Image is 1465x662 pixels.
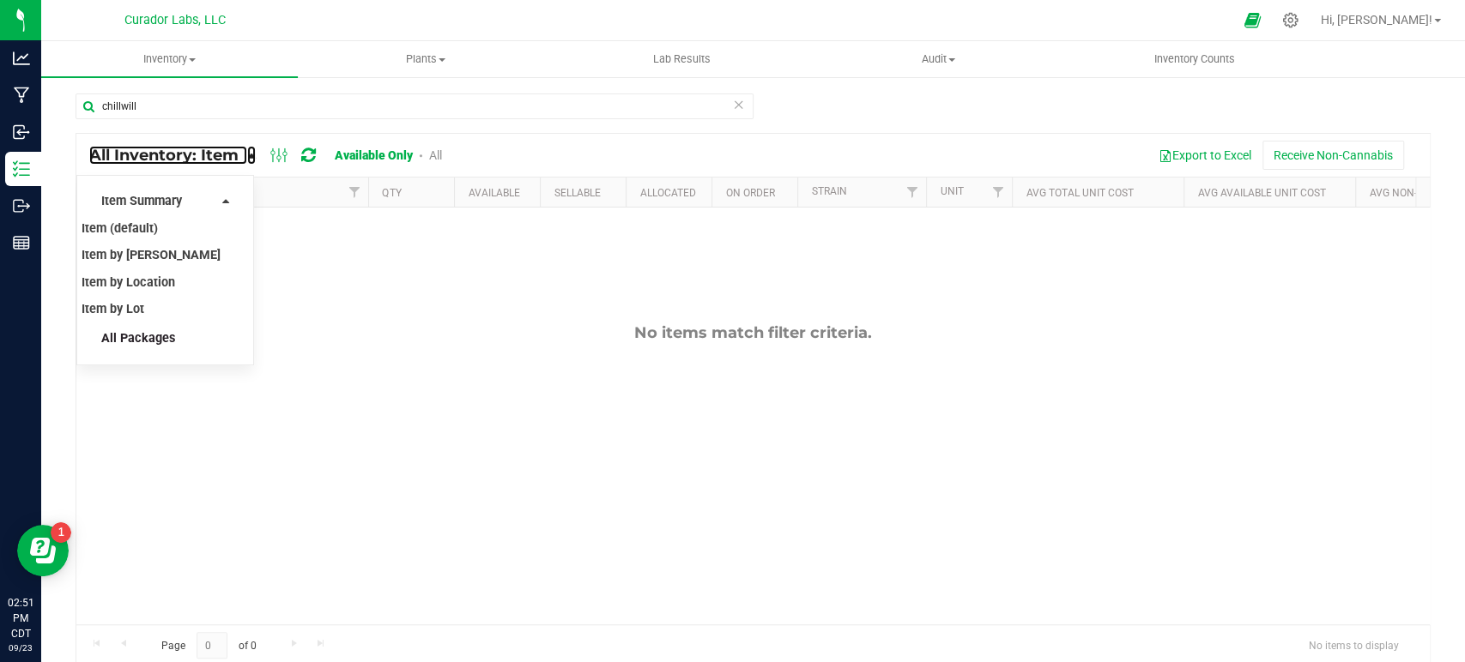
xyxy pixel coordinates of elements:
[89,146,239,165] span: All Inventory: Item
[101,331,175,346] span: All Packages
[811,185,846,197] a: Strain
[13,160,30,178] inline-svg: Inventory
[8,641,33,654] p: 09/23
[639,187,695,199] a: Allocated
[298,41,554,77] a: Plants
[13,50,30,67] inline-svg: Analytics
[1295,632,1413,658] span: No items to display
[340,178,368,207] a: Filter
[13,123,30,141] inline-svg: Inbound
[124,13,226,27] span: Curador Labs, LLC
[1262,141,1404,170] button: Receive Non-Cannabis
[82,275,175,290] span: Item by Location
[554,41,810,77] a: Lab Results
[1066,41,1323,77] a: Inventory Counts
[89,146,247,165] a: All Inventory: Item
[810,41,1067,77] a: Audit
[82,302,144,316] span: Item by Lot
[940,185,963,197] a: Unit
[1232,3,1271,37] span: Open Ecommerce Menu
[51,522,71,543] iframe: Resource center unread badge
[13,234,30,251] inline-svg: Reports
[1280,12,1301,28] div: Manage settings
[811,51,1066,67] span: Audit
[984,178,1012,207] a: Filter
[725,187,774,199] a: On Order
[1131,51,1258,67] span: Inventory Counts
[1147,141,1262,170] button: Export to Excel
[554,187,600,199] a: Sellable
[299,51,554,67] span: Plants
[147,632,270,659] span: Page of 0
[733,93,745,116] span: Clear
[335,148,413,162] a: Available Only
[1321,13,1432,27] span: Hi, [PERSON_NAME]!
[17,525,69,576] iframe: Resource center
[82,248,221,262] span: Item by [PERSON_NAME]
[82,221,158,236] span: Item (default)
[101,194,182,208] span: Item Summary
[468,187,519,199] a: Available
[41,51,298,67] span: Inventory
[76,323,1430,342] div: No items match filter criteria.
[630,51,734,67] span: Lab Results
[76,93,754,119] input: Search Item Name, Retail Display Name, SKU, Part Number...
[13,197,30,214] inline-svg: Outbound
[41,41,298,77] a: Inventory
[429,148,442,162] a: All
[382,187,401,199] a: Qty
[1026,187,1133,199] a: Avg Total Unit Cost
[1197,187,1325,199] a: Avg Available Unit Cost
[898,178,926,207] a: Filter
[13,87,30,104] inline-svg: Manufacturing
[8,595,33,641] p: 02:51 PM CDT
